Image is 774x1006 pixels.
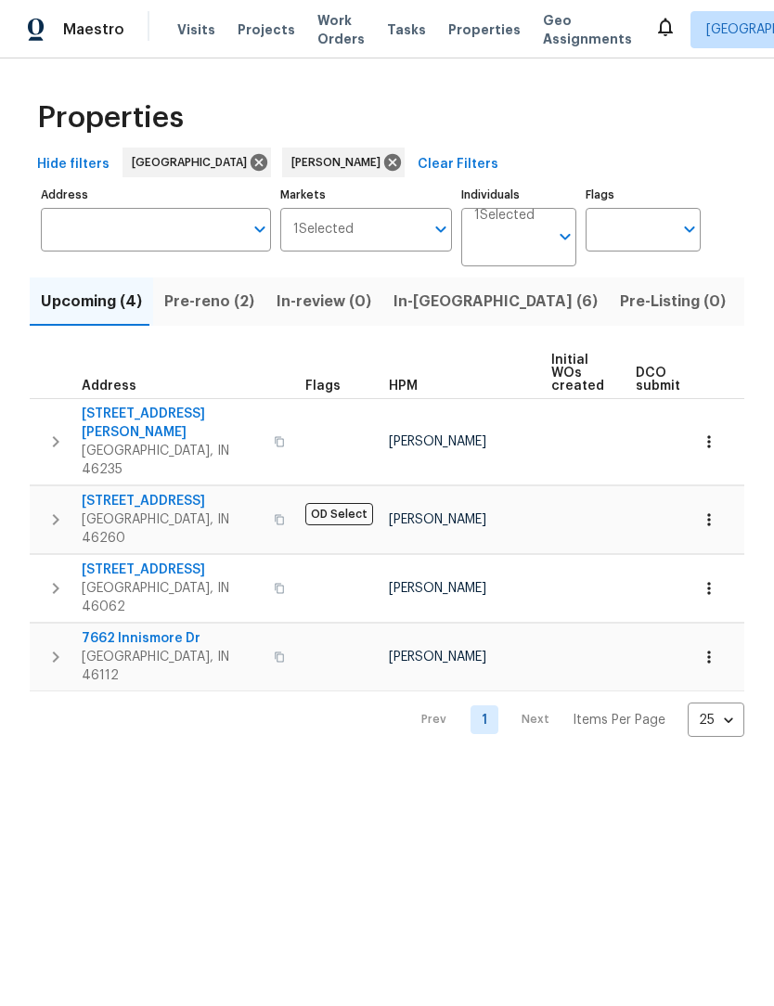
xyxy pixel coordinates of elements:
[37,109,184,127] span: Properties
[123,148,271,177] div: [GEOGRAPHIC_DATA]
[552,224,578,250] button: Open
[410,148,506,182] button: Clear Filters
[474,208,535,224] span: 1 Selected
[317,11,365,48] span: Work Orders
[37,153,110,176] span: Hide filters
[404,703,744,737] nav: Pagination Navigation
[63,20,124,39] span: Maestro
[280,189,453,200] label: Markets
[461,189,576,200] label: Individuals
[41,289,142,315] span: Upcoming (4)
[677,216,703,242] button: Open
[428,216,454,242] button: Open
[389,651,486,664] span: [PERSON_NAME]
[389,513,486,526] span: [PERSON_NAME]
[82,380,136,393] span: Address
[82,405,263,442] span: [STREET_ADDRESS][PERSON_NAME]
[277,289,371,315] span: In-review (0)
[620,289,726,315] span: Pre-Listing (0)
[247,216,273,242] button: Open
[291,153,388,172] span: [PERSON_NAME]
[293,222,354,238] span: 1 Selected
[132,153,254,172] span: [GEOGRAPHIC_DATA]
[389,380,418,393] span: HPM
[636,367,703,393] span: DCO submitted
[471,705,498,734] a: Goto page 1
[177,20,215,39] span: Visits
[393,289,598,315] span: In-[GEOGRAPHIC_DATA] (6)
[30,148,117,182] button: Hide filters
[41,189,271,200] label: Address
[82,561,263,579] span: [STREET_ADDRESS]
[573,711,665,729] p: Items Per Page
[389,582,486,595] span: [PERSON_NAME]
[82,442,263,479] span: [GEOGRAPHIC_DATA], IN 46235
[282,148,405,177] div: [PERSON_NAME]
[305,380,341,393] span: Flags
[418,153,498,176] span: Clear Filters
[82,579,263,616] span: [GEOGRAPHIC_DATA], IN 46062
[551,354,604,393] span: Initial WOs created
[82,629,263,648] span: 7662 Innismore Dr
[448,20,521,39] span: Properties
[305,503,373,525] span: OD Select
[387,23,426,36] span: Tasks
[586,189,701,200] label: Flags
[82,648,263,685] span: [GEOGRAPHIC_DATA], IN 46112
[82,510,263,548] span: [GEOGRAPHIC_DATA], IN 46260
[82,492,263,510] span: [STREET_ADDRESS]
[688,696,744,744] div: 25
[238,20,295,39] span: Projects
[164,289,254,315] span: Pre-reno (2)
[389,435,486,448] span: [PERSON_NAME]
[543,11,632,48] span: Geo Assignments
